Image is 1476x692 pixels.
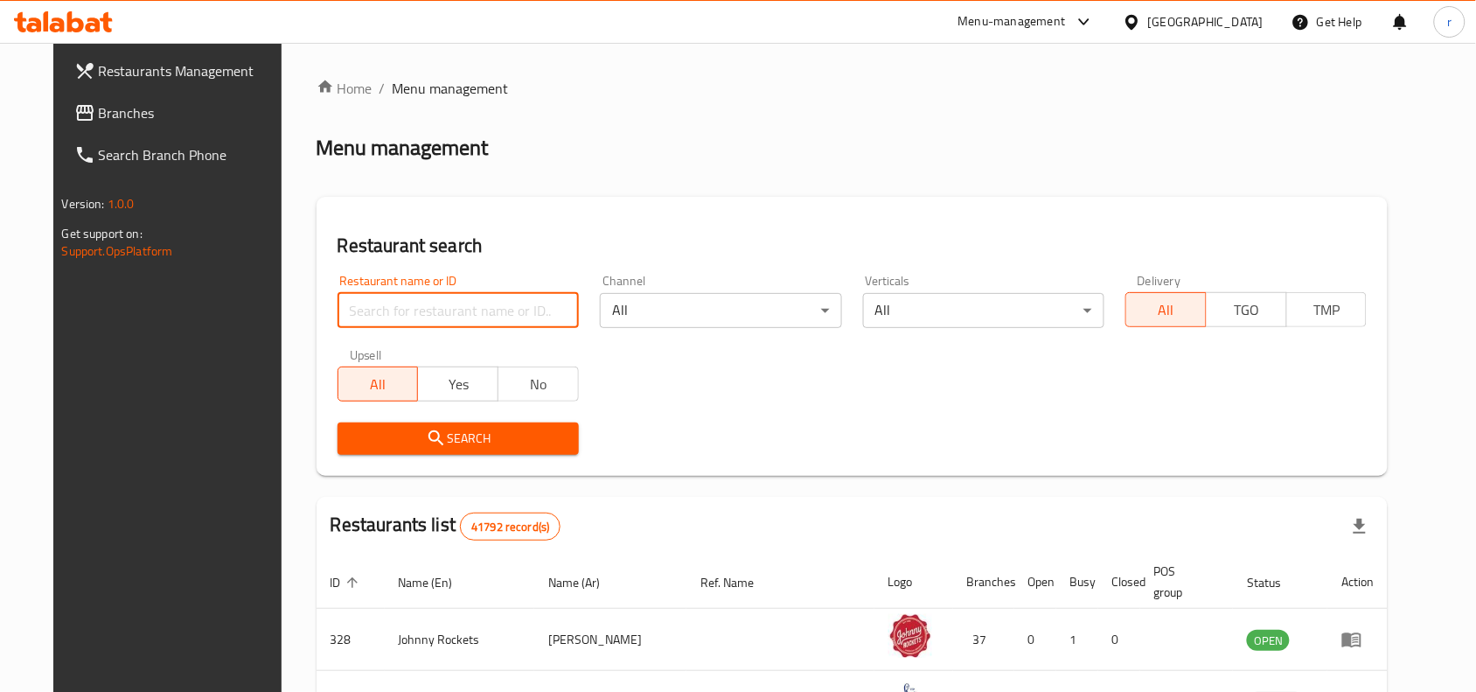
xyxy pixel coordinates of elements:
[953,609,1014,671] td: 37
[498,367,579,402] button: No
[505,372,572,397] span: No
[1154,561,1213,603] span: POS group
[60,92,300,134] a: Branches
[460,513,560,541] div: Total records count
[1098,556,1140,609] th: Closed
[399,572,476,593] span: Name (En)
[1133,297,1200,323] span: All
[425,372,491,397] span: Yes
[1247,631,1290,651] span: OPEN
[62,192,105,215] span: Version:
[534,609,686,671] td: [PERSON_NAME]
[1148,12,1264,31] div: [GEOGRAPHIC_DATA]
[1341,629,1374,650] div: Menu
[60,50,300,92] a: Restaurants Management
[888,614,932,658] img: Johnny Rockets
[331,572,364,593] span: ID
[350,349,382,361] label: Upsell
[338,233,1368,259] h2: Restaurant search
[417,367,498,402] button: Yes
[317,134,489,162] h2: Menu management
[1327,556,1388,609] th: Action
[863,293,1104,328] div: All
[99,144,286,165] span: Search Branch Phone
[461,519,560,535] span: 41792 record(s)
[958,11,1066,32] div: Menu-management
[700,572,776,593] span: Ref. Name
[317,78,372,99] a: Home
[1014,609,1056,671] td: 0
[1056,609,1098,671] td: 1
[1294,297,1361,323] span: TMP
[345,372,412,397] span: All
[99,102,286,123] span: Branches
[1206,292,1287,327] button: TGO
[548,572,623,593] span: Name (Ar)
[331,512,561,541] h2: Restaurants list
[62,240,173,262] a: Support.OpsPlatform
[1214,297,1280,323] span: TGO
[317,609,385,671] td: 328
[1447,12,1452,31] span: r
[352,428,565,450] span: Search
[1014,556,1056,609] th: Open
[953,556,1014,609] th: Branches
[385,609,535,671] td: Johnny Rockets
[600,293,841,328] div: All
[1098,609,1140,671] td: 0
[393,78,509,99] span: Menu management
[317,78,1389,99] nav: breadcrumb
[108,192,135,215] span: 1.0.0
[338,367,419,402] button: All
[1286,292,1368,327] button: TMP
[60,134,300,176] a: Search Branch Phone
[1247,572,1304,593] span: Status
[1125,292,1207,327] button: All
[1138,275,1181,287] label: Delivery
[338,293,579,328] input: Search for restaurant name or ID..
[1339,506,1381,548] div: Export file
[62,222,143,245] span: Get support on:
[874,556,953,609] th: Logo
[99,60,286,81] span: Restaurants Management
[338,423,579,455] button: Search
[1056,556,1098,609] th: Busy
[379,78,386,99] li: /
